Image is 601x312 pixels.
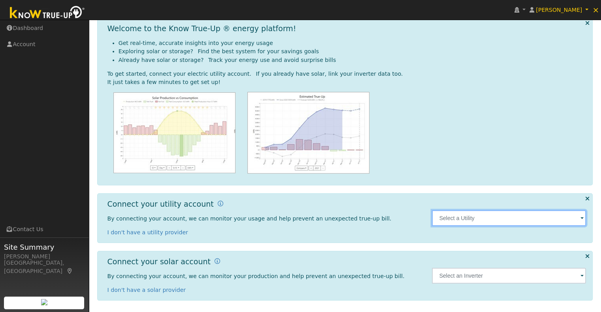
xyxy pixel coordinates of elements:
[4,242,85,252] span: Site Summary
[4,252,85,261] div: [PERSON_NAME]
[432,268,586,284] input: Select an Inverter
[107,273,405,279] span: By connecting your account, we can monitor your production and help prevent an unexpected true-up...
[592,5,599,15] span: ×
[107,70,586,78] div: To get started, connect your electric utility account. If you already have solar, link your inver...
[4,259,85,275] div: [GEOGRAPHIC_DATA], [GEOGRAPHIC_DATA]
[107,287,186,293] a: I don't have a solar provider
[536,7,582,13] span: [PERSON_NAME]
[66,268,73,274] a: Map
[107,257,211,266] h1: Connect your solar account
[6,4,89,22] img: Know True-Up
[119,39,586,47] li: Get real-time, accurate insights into your energy usage
[107,78,586,86] div: It just takes a few minutes to get set up!
[107,200,214,209] h1: Connect your utility account
[119,47,586,56] li: Exploring solar or storage? Find the best system for your savings goals
[107,24,296,33] h1: Welcome to the Know True-Up ® energy platform!
[119,56,586,64] li: Already have solar or storage? Track your energy use and avoid surprise bills
[107,229,188,235] a: I don't have a utility provider
[432,210,586,226] input: Select a Utility
[107,215,392,222] span: By connecting your account, we can monitor your usage and help prevent an unexpected true-up bill.
[41,299,47,305] img: retrieve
